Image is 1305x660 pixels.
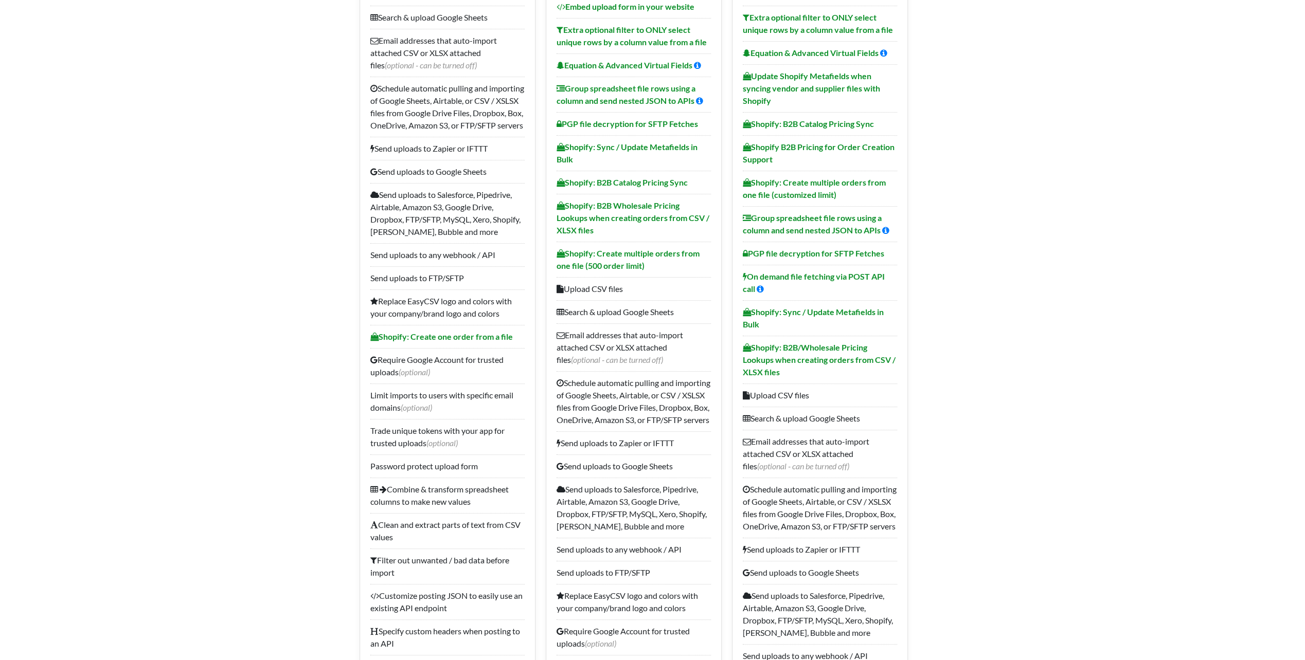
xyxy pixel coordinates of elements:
li: Email addresses that auto-import attached CSV or XLSX attached files [557,323,711,371]
b: Update Shopify Metafields when syncing vendor and supplier files with Shopify [743,71,880,105]
span: (optional - can be turned off) [571,355,663,364]
li: Send uploads to Salesforce, Pipedrive, Airtable, Amazon S3, Google Drive, Dropbox, FTP/SFTP, MySQ... [370,183,525,243]
li: Limit imports to users with specific email domains [370,383,525,419]
span: (optional - can be turned off) [385,60,477,70]
li: Search & upload Google Sheets [557,300,711,323]
b: Shopify: B2B Catalog Pricing Sync [743,119,874,129]
li: Send uploads to Google Sheets [743,561,897,584]
b: Shopify: B2B Catalog Pricing Sync [557,177,688,187]
b: On demand file fetching via POST API call [743,271,885,294]
li: Send uploads to Zapier or IFTTT [370,137,525,160]
li: Specify custom headers when posting to an API [370,619,525,655]
span: (optional) [401,402,432,412]
li: Clean and extract parts of text from CSV values [370,513,525,548]
b: Group spreadsheet file rows using a column and send nested JSON to APIs [557,83,695,105]
li: Send uploads to Google Sheets [557,454,711,478]
b: Extra optional filter to ONLY select unique rows by a column value from a file [743,12,893,34]
b: Shopify: B2B Wholesale Pricing Lookups when creating orders from CSV / XLSX files [557,200,709,235]
b: Equation & Advanced Virtual Fields [743,48,879,58]
li: Send uploads to Salesforce, Pipedrive, Airtable, Amazon S3, Google Drive, Dropbox, FTP/SFTP, MySQ... [557,478,711,538]
li: Trade unique tokens with your app for trusted uploads [370,419,525,454]
li: Filter out unwanted / bad data before import [370,548,525,584]
b: Shopify: Sync / Update Metafields in Bulk [557,142,698,164]
li: Require Google Account for trusted uploads [370,348,525,383]
b: Shopify B2B Pricing for Order Creation Support [743,142,895,164]
li: Schedule automatic pulling and importing of Google Sheets, Airtable, or CSV / XSLSX files from Go... [557,371,711,431]
b: Shopify: B2B/Wholesale Pricing Lookups when creating orders from CSV / XLSX files [743,342,896,377]
li: Schedule automatic pulling and importing of Google Sheets, Airtable, or CSV / XSLSX files from Go... [743,478,897,538]
li: Replace EasyCSV logo and colors with your company/brand logo and colors [557,584,711,619]
li: Password protect upload form [370,454,525,478]
b: Shopify: Sync / Update Metafields in Bulk [743,307,884,329]
b: Group spreadsheet file rows using a column and send nested JSON to APIs [743,213,882,235]
b: PGP file decryption for SFTP Fetches [743,248,884,258]
b: Embed upload form in your website [557,2,694,11]
li: Customize posting JSON to easily use an existing API endpoint [370,584,525,619]
b: Equation & Advanced Virtual Fields [557,60,692,70]
b: Extra optional filter to ONLY select unique rows by a column value from a file [557,25,707,47]
b: Shopify: Create multiple orders from one file (500 order limit) [557,248,700,270]
b: PGP file decryption for SFTP Fetches [557,119,698,129]
b: Shopify: Create one order from a file [370,332,513,341]
span: (optional) [399,367,430,377]
li: Search & upload Google Sheets [743,407,897,430]
li: Email addresses that auto-import attached CSV or XLSX attached files [370,29,525,77]
li: Upload CSV files [743,383,897,407]
li: Schedule automatic pulling and importing of Google Sheets, Airtable, or CSV / XSLSX files from Go... [370,77,525,137]
li: Email addresses that auto-import attached CSV or XLSX attached files [743,430,897,478]
li: Upload CSV files [557,277,711,300]
li: Send uploads to Google Sheets [370,160,525,183]
li: Require Google Account for trusted uploads [557,619,711,655]
li: Send uploads to any webhook / API [370,243,525,266]
li: Send uploads to FTP/SFTP [557,561,711,584]
li: Search & upload Google Sheets [370,6,525,29]
span: (optional) [585,638,616,648]
span: (optional) [426,438,458,448]
iframe: Drift Widget Chat Controller [1254,609,1293,648]
li: Send uploads to Salesforce, Pipedrive, Airtable, Amazon S3, Google Drive, Dropbox, FTP/SFTP, MySQ... [743,584,897,644]
span: (optional - can be turned off) [757,461,849,471]
li: Combine & transform spreadsheet columns to make new values [370,478,525,513]
li: Send uploads to FTP/SFTP [370,266,525,289]
li: Replace EasyCSV logo and colors with your company/brand logo and colors [370,289,525,325]
li: Send uploads to Zapier or IFTTT [743,538,897,561]
li: Send uploads to any webhook / API [557,538,711,561]
b: Shopify: Create multiple orders from one file (customized limit) [743,177,886,199]
li: Send uploads to Zapier or IFTTT [557,431,711,454]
